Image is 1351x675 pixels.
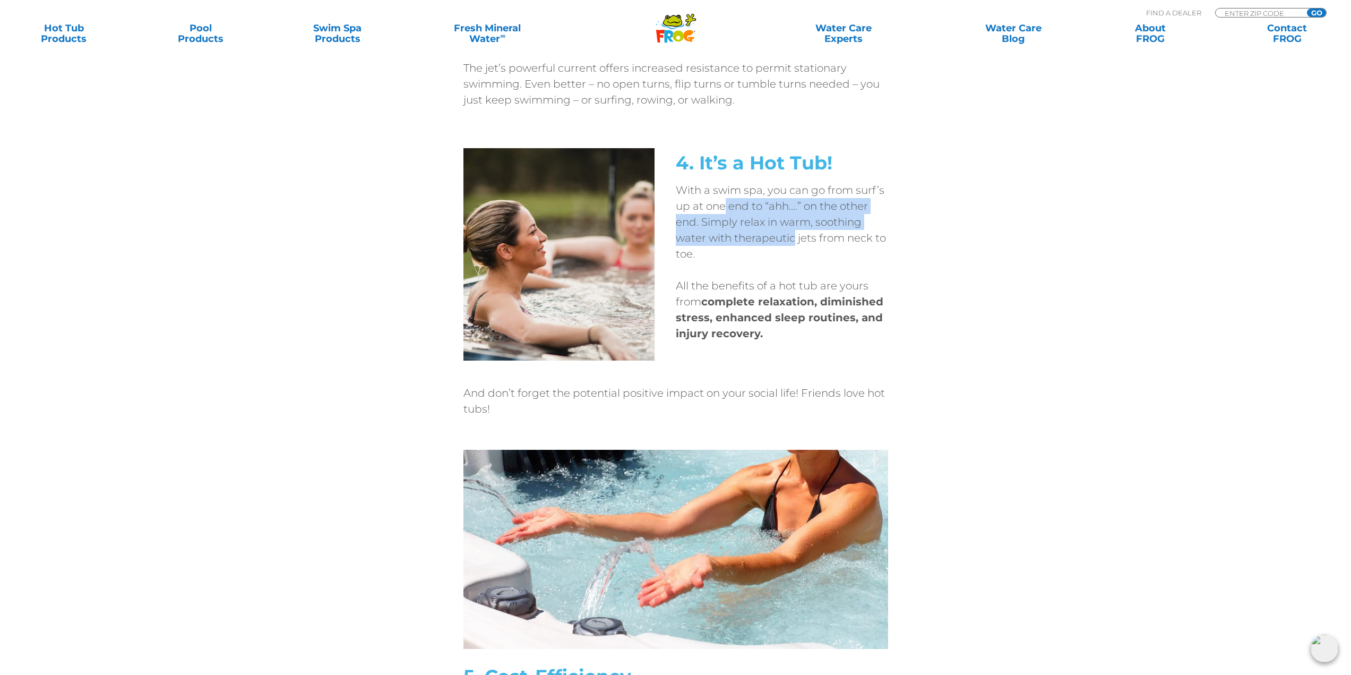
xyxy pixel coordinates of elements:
p: The jet’s powerful current offers increased resistance to permit stationary swimming. Even better... [463,60,888,108]
a: ContactFROG [1234,23,1340,44]
p: And don’t forget the potential positive impact on your social life! Friends love hot tubs! [463,385,888,417]
img: openIcon [1311,635,1338,662]
span: 4. It’s a Hot Tub! [676,151,832,174]
p: Find A Dealer [1146,8,1201,18]
img: Swim Spa Social Hour [463,148,676,361]
input: Zip Code Form [1224,8,1295,18]
strong: complete relaxation, diminished stress, enhanced sleep routines, and injury recovery. [676,295,883,340]
a: Fresh MineralWater∞ [421,23,554,44]
img: Woman feeling Hot Tub Water [463,450,888,649]
a: Water CareExperts [757,23,930,44]
sup: ∞ [500,31,505,40]
a: Water CareBlog [960,23,1066,44]
a: Hot TubProducts [11,23,117,44]
a: PoolProducts [148,23,254,44]
p: All the benefits of a hot tub are yours from [676,278,888,341]
a: Swim SpaProducts [284,23,390,44]
input: GO [1307,8,1326,17]
p: With a swim spa, you can go from surf’s up at one end to “ahh….” on the other end. Simply relax i... [676,182,888,262]
a: AboutFROG [1097,23,1203,44]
